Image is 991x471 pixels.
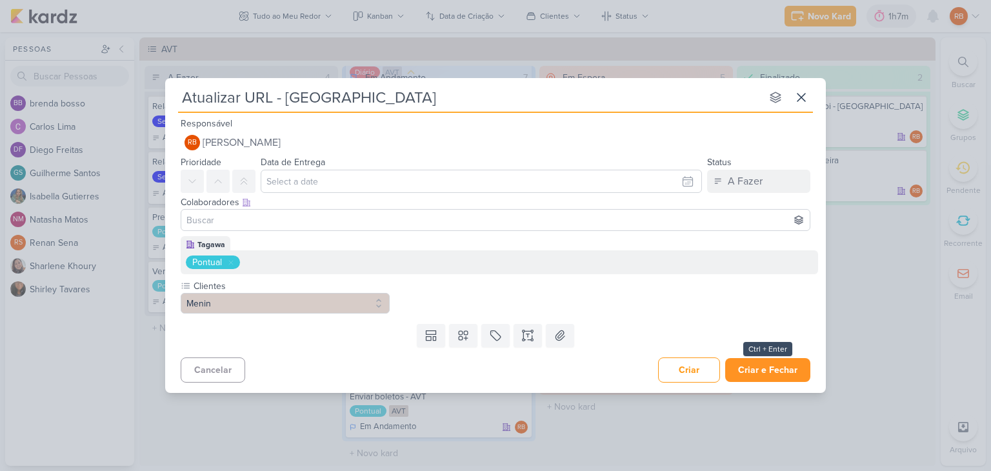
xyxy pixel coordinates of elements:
div: Colaboradores [181,195,810,209]
button: Menin [181,293,390,314]
button: Criar [658,357,720,383]
button: Criar e Fechar [725,358,810,382]
div: Ctrl + Enter [743,342,792,356]
input: Buscar [184,212,807,228]
p: RB [188,139,197,146]
label: Prioridade [181,157,221,168]
div: Rogerio Bispo [185,135,200,150]
div: Tagawa [197,239,225,250]
input: Kard Sem Título [178,86,761,109]
div: A Fazer [728,174,763,189]
button: Cancelar [181,357,245,383]
button: A Fazer [707,170,810,193]
label: Clientes [192,279,390,293]
span: [PERSON_NAME] [203,135,281,150]
label: Status [707,157,732,168]
label: Responsável [181,118,232,129]
div: Pontual [192,256,222,269]
button: RB [PERSON_NAME] [181,131,810,154]
input: Select a date [261,170,702,193]
label: Data de Entrega [261,157,325,168]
